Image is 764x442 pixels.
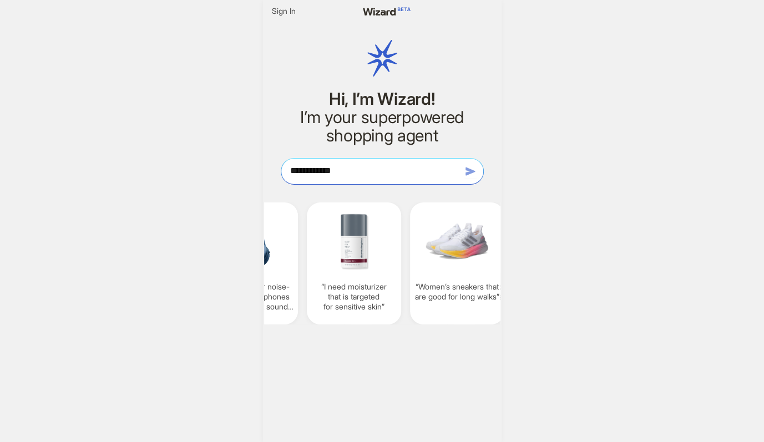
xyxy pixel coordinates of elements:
[414,282,500,302] q: Women’s sneakers that are good for long walks
[281,108,484,145] h2: I’m your superpowered shopping agent
[272,6,296,16] span: Sign In
[311,282,397,312] q: I need moisturizer that is targeted for sensitive skin
[281,90,484,108] h1: Hi, I’m Wizard!
[311,209,397,273] img: I%20need%20moisturizer%20that%20is%20targeted%20for%20sensitive%20skin-81681324.png
[410,202,504,324] div: Women’s sneakers that are good for long walks
[267,4,300,18] button: Sign In
[414,209,500,273] img: Women's%20sneakers%20that%20are%20good%20for%20long%20walks-b9091598.png
[307,202,401,324] div: I need moisturizer that is targeted for sensitive skin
